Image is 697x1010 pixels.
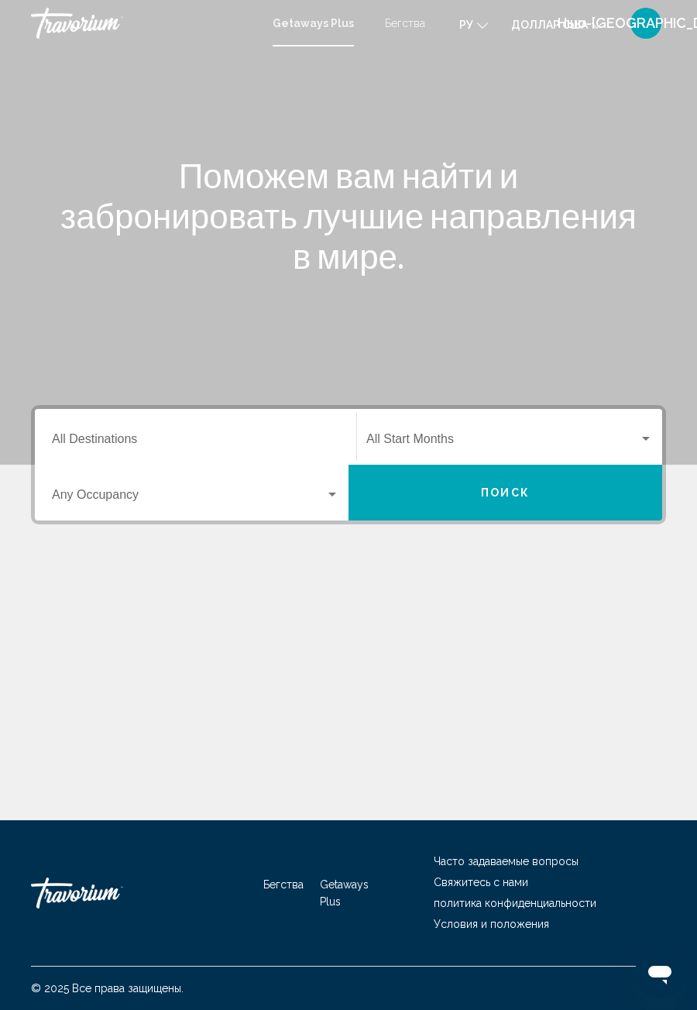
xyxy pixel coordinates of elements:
font: © 2025 Все права защищены. [31,982,184,995]
a: Травориум [31,8,257,39]
h1: Поможем вам найти и забронировать лучшие направления в мире. [58,155,639,276]
button: Изменить валюту [511,13,603,36]
iframe: Кнопка запуска окна обмена сообщениями [635,948,685,998]
div: Виджет поиска [35,409,662,520]
a: Условия и положения [434,918,549,930]
a: Бегства [385,17,425,29]
button: Поиск [348,465,662,520]
a: Травориум [31,870,186,916]
button: Меню пользователя [626,7,666,40]
a: Свяжитесь с нами [434,876,528,888]
font: ру [459,19,473,31]
a: политика конфиденциальности [434,897,596,909]
a: Часто задаваемые вопросы [434,855,579,867]
span: Поиск [481,487,530,500]
a: Бегства [263,878,304,891]
a: Getaways Plus [273,17,354,29]
a: Getaways Plus [320,878,369,908]
font: доллар США [511,19,588,31]
button: Изменить язык [459,13,488,36]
